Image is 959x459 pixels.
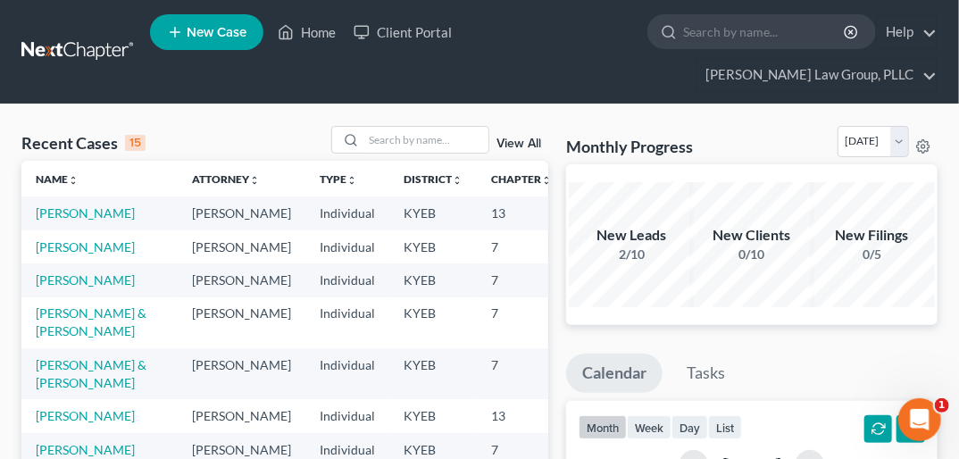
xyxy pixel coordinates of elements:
[305,348,389,399] td: Individual
[477,230,566,263] td: 7
[689,225,814,246] div: New Clients
[178,348,305,399] td: [PERSON_NAME]
[389,348,477,399] td: KYEB
[477,196,566,229] td: 13
[345,16,461,48] a: Client Portal
[477,297,566,348] td: 7
[305,230,389,263] td: Individual
[36,357,146,390] a: [PERSON_NAME] & [PERSON_NAME]
[404,172,463,186] a: Districtunfold_more
[125,135,146,151] div: 15
[178,399,305,432] td: [PERSON_NAME]
[346,175,357,186] i: unfold_more
[627,415,671,439] button: week
[671,415,708,439] button: day
[187,26,246,39] span: New Case
[491,172,552,186] a: Chapterunfold_more
[810,225,935,246] div: New Filings
[452,175,463,186] i: unfold_more
[389,297,477,348] td: KYEB
[269,16,345,48] a: Home
[569,225,694,246] div: New Leads
[496,138,541,150] a: View All
[671,354,741,393] a: Tasks
[389,399,477,432] td: KYEB
[178,196,305,229] td: [PERSON_NAME]
[36,408,135,423] a: [PERSON_NAME]
[389,196,477,229] td: KYEB
[36,205,135,221] a: [PERSON_NAME]
[249,175,260,186] i: unfold_more
[935,398,949,413] span: 1
[305,196,389,229] td: Individual
[68,175,79,186] i: unfold_more
[36,272,135,288] a: [PERSON_NAME]
[683,15,846,48] input: Search by name...
[178,297,305,348] td: [PERSON_NAME]
[877,16,937,48] a: Help
[898,398,941,441] iframe: Intercom live chat
[708,415,742,439] button: list
[192,172,260,186] a: Attorneyunfold_more
[21,132,146,154] div: Recent Cases
[36,305,146,338] a: [PERSON_NAME] & [PERSON_NAME]
[305,263,389,296] td: Individual
[541,175,552,186] i: unfold_more
[477,399,566,432] td: 13
[389,263,477,296] td: KYEB
[363,127,488,153] input: Search by name...
[566,354,663,393] a: Calendar
[569,246,694,263] div: 2/10
[477,263,566,296] td: 7
[579,415,627,439] button: month
[689,246,814,263] div: 0/10
[305,399,389,432] td: Individual
[36,442,135,457] a: [PERSON_NAME]
[178,230,305,263] td: [PERSON_NAME]
[36,239,135,255] a: [PERSON_NAME]
[320,172,357,186] a: Typeunfold_more
[696,59,937,91] a: [PERSON_NAME] Law Group, PLLC
[566,136,693,157] h3: Monthly Progress
[178,263,305,296] td: [PERSON_NAME]
[810,246,935,263] div: 0/5
[477,348,566,399] td: 7
[305,297,389,348] td: Individual
[389,230,477,263] td: KYEB
[36,172,79,186] a: Nameunfold_more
